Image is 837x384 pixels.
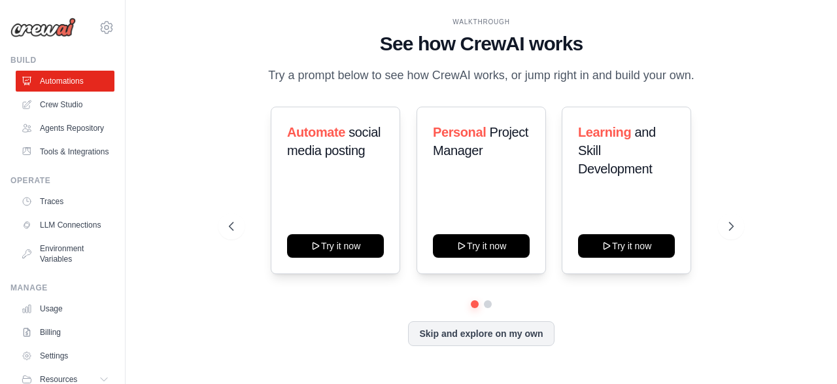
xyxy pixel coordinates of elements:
[16,118,114,139] a: Agents Repository
[10,55,114,65] div: Build
[16,71,114,92] a: Automations
[408,321,554,346] button: Skip and explore on my own
[16,345,114,366] a: Settings
[16,298,114,319] a: Usage
[10,175,114,186] div: Operate
[578,125,631,139] span: Learning
[10,18,76,37] img: Logo
[433,234,530,258] button: Try it now
[287,125,345,139] span: Automate
[262,66,701,85] p: Try a prompt below to see how CrewAI works, or jump right in and build your own.
[287,125,381,158] span: social media posting
[16,322,114,343] a: Billing
[16,191,114,212] a: Traces
[16,94,114,115] a: Crew Studio
[10,283,114,293] div: Manage
[16,141,114,162] a: Tools & Integrations
[16,215,114,236] a: LLM Connections
[578,125,656,176] span: and Skill Development
[578,234,675,258] button: Try it now
[229,17,733,27] div: WALKTHROUGH
[433,125,486,139] span: Personal
[433,125,528,158] span: Project Manager
[229,32,733,56] h1: See how CrewAI works
[16,238,114,270] a: Environment Variables
[287,234,384,258] button: Try it now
